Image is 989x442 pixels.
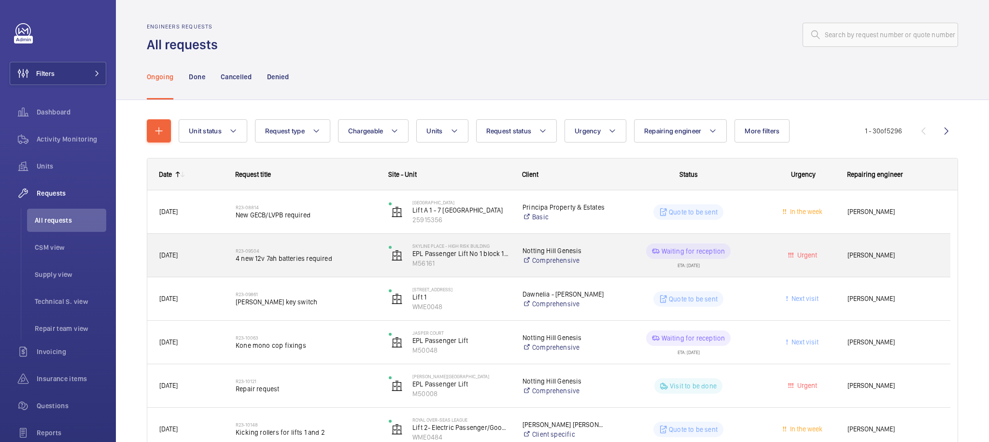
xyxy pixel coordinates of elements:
[236,204,376,210] h2: R23-08814
[679,171,698,178] span: Status
[788,208,822,215] span: In the week
[848,424,938,435] span: [PERSON_NAME]
[426,127,442,135] span: Units
[848,250,938,261] span: [PERSON_NAME]
[412,215,510,225] p: 25915356
[391,250,403,261] img: elevator.svg
[159,208,178,215] span: [DATE]
[265,127,305,135] span: Request type
[236,210,376,220] span: New GECB/LVPB required
[36,69,55,78] span: Filters
[523,299,606,309] a: Comprehensive
[236,422,376,428] h2: R23-10148
[236,335,376,341] h2: R23-10063
[412,345,510,355] p: M50048
[388,171,417,178] span: Site - Unit
[669,425,718,434] p: Quote to be sent
[523,246,606,256] p: Notting Hill Genesis
[412,373,510,379] p: [PERSON_NAME][GEOGRAPHIC_DATA]
[412,258,510,268] p: M56161
[412,423,510,432] p: Lift 2- Electric Passenger/Goods Lift
[575,127,601,135] span: Urgency
[412,379,510,389] p: EPL Passenger Lift
[236,254,376,263] span: 4 new 12v 7ah batteries required
[236,248,376,254] h2: R23-09504
[634,119,727,143] button: Repairing engineer
[35,215,106,225] span: All requests
[37,401,106,411] span: Questions
[221,72,252,82] p: Cancelled
[10,62,106,85] button: Filters
[391,206,403,218] img: elevator.svg
[159,295,178,302] span: [DATE]
[412,200,510,205] p: [GEOGRAPHIC_DATA]
[412,286,510,292] p: [STREET_ADDRESS]
[880,127,887,135] span: of
[147,36,224,54] h1: All requests
[523,429,606,439] a: Client specific
[159,425,178,433] span: [DATE]
[848,380,938,391] span: [PERSON_NAME]
[788,425,822,433] span: In the week
[159,338,178,346] span: [DATE]
[35,242,106,252] span: CSM view
[37,188,106,198] span: Requests
[416,119,468,143] button: Units
[803,23,958,47] input: Search by request number or quote number
[848,206,938,217] span: [PERSON_NAME]
[236,378,376,384] h2: R23-10121
[795,251,817,259] span: Urgent
[147,23,224,30] h2: Engineers requests
[644,127,702,135] span: Repairing engineer
[159,382,178,389] span: [DATE]
[790,295,819,302] span: Next visit
[412,417,510,423] p: Royal Over-Seas League
[669,207,718,217] p: Quote to be sent
[412,249,510,258] p: EPL Passenger Lift No 1 block 1/26
[391,293,403,305] img: elevator.svg
[412,292,510,302] p: Lift 1
[267,72,289,82] p: Denied
[795,382,817,389] span: Urgent
[159,251,178,259] span: [DATE]
[476,119,557,143] button: Request status
[391,380,403,392] img: elevator.svg
[35,297,106,306] span: Technical S. view
[235,171,271,178] span: Request title
[523,386,606,396] a: Comprehensive
[412,389,510,399] p: M50008
[523,212,606,222] a: Basic
[35,324,106,333] span: Repair team view
[565,119,626,143] button: Urgency
[236,384,376,394] span: Repair request
[147,72,173,82] p: Ongoing
[412,205,510,215] p: Lift A 1 - 7 [GEOGRAPHIC_DATA]
[412,330,510,336] p: Jasper Court
[523,202,606,212] p: Principa Property & Estates
[678,346,700,355] div: ETA: [DATE]
[848,337,938,348] span: [PERSON_NAME]
[735,119,790,143] button: More filters
[669,294,718,304] p: Quote to be sent
[523,289,606,299] p: Dawnelia - [PERSON_NAME]
[338,119,409,143] button: Chargeable
[523,256,606,265] a: Comprehensive
[865,128,902,134] span: 1 - 30 5296
[37,428,106,438] span: Reports
[37,347,106,356] span: Invoicing
[523,420,606,429] p: [PERSON_NAME] [PERSON_NAME] + [PERSON_NAME] - [PERSON_NAME]
[255,119,330,143] button: Request type
[236,428,376,437] span: Kicking rollers for lifts 1 and 2
[35,270,106,279] span: Supply view
[236,291,376,297] h2: R23-09861
[848,293,938,304] span: [PERSON_NAME]
[236,341,376,350] span: Kone mono cop fixings
[790,338,819,346] span: Next visit
[179,119,247,143] button: Unit status
[37,134,106,144] span: Activity Monitoring
[523,333,606,342] p: Notting Hill Genesis
[412,243,510,249] p: Skyline Place - High Risk Building
[486,127,532,135] span: Request status
[236,297,376,307] span: [PERSON_NAME] key switch
[412,336,510,345] p: EPL Passenger Lift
